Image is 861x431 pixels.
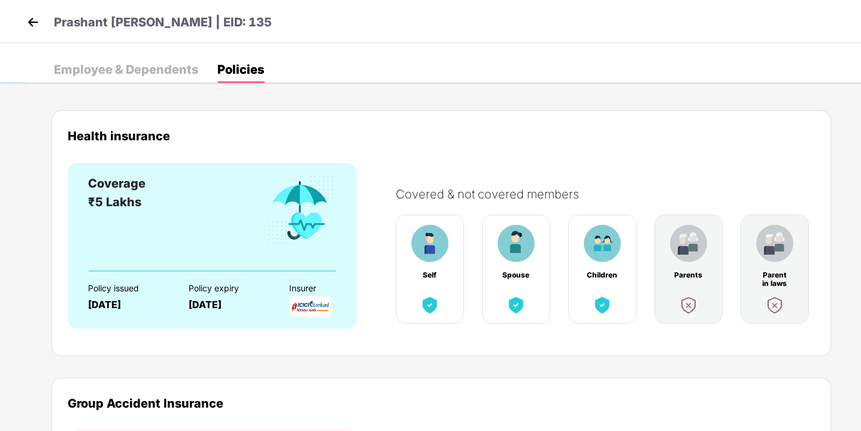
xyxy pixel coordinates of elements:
img: benefitCardImg [764,294,786,316]
img: InsurerLogo [289,296,331,317]
div: Group Accident Insurance [68,396,815,410]
div: Parents [673,271,704,279]
div: Coverage [88,174,145,193]
div: Policy expiry [189,284,268,293]
img: benefitCardImg [419,294,441,316]
div: [DATE] [189,299,268,311]
img: benefitCardImg [584,225,621,262]
div: Policies [217,64,264,76]
div: Covered & not covered members [396,187,827,201]
div: [DATE] [88,299,168,311]
div: Parent in laws [759,271,790,279]
div: Health insurance [68,129,815,143]
img: benefitCardImg [678,294,699,316]
img: benefitCardImg [670,225,707,262]
img: back [24,13,42,31]
div: Employee & Dependents [54,64,198,76]
span: ₹5 Lakhs [88,195,141,209]
div: Self [414,271,445,279]
div: Children [587,271,618,279]
div: Spouse [501,271,532,279]
img: benefitCardImg [756,225,793,262]
div: Policy issued [88,284,168,293]
img: benefitCardImg [505,294,527,316]
img: benefitCardImg [265,174,336,246]
img: benefitCardImg [592,294,613,316]
img: benefitCardImg [498,225,535,262]
div: Insurer [289,284,369,293]
img: benefitCardImg [411,225,448,262]
p: Prashant [PERSON_NAME] | EID: 135 [54,13,272,32]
